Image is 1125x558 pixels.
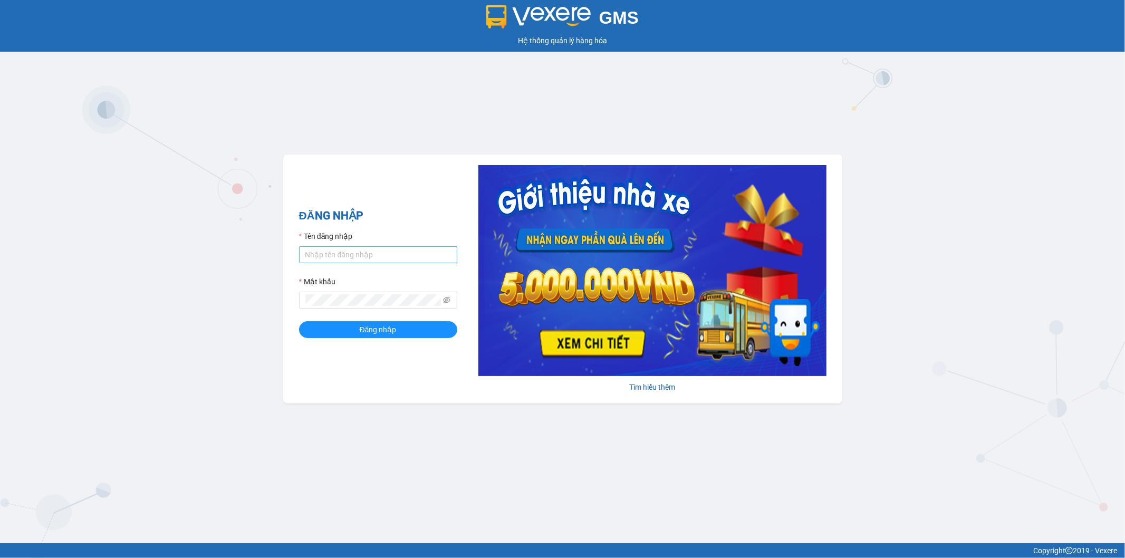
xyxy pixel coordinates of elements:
[3,35,1122,46] div: Hệ thống quản lý hàng hóa
[299,230,353,242] label: Tên đăng nhập
[305,294,441,306] input: Mật khẩu
[299,246,457,263] input: Tên đăng nhập
[299,276,335,287] label: Mật khẩu
[8,545,1117,556] div: Copyright 2019 - Vexere
[486,16,639,24] a: GMS
[1065,547,1073,554] span: copyright
[360,324,397,335] span: Đăng nhập
[478,381,826,393] div: Tìm hiểu thêm
[443,296,450,304] span: eye-invisible
[478,165,826,376] img: banner-0
[299,207,457,225] h2: ĐĂNG NHẬP
[299,321,457,338] button: Đăng nhập
[599,8,639,27] span: GMS
[486,5,591,28] img: logo 2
